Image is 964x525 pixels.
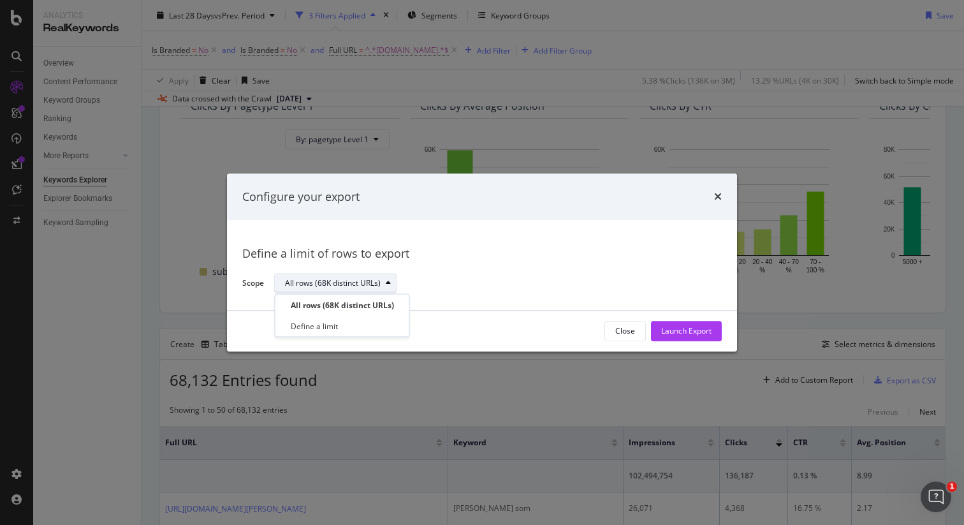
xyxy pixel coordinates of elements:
[227,174,737,351] div: modal
[604,321,646,341] button: Close
[947,482,957,492] span: 1
[921,482,951,512] iframe: Intercom live chat
[274,274,397,294] button: All rows (68K distinct URLs)
[291,321,338,332] div: Define a limit
[242,246,722,263] div: Define a limit of rows to export
[651,321,722,341] button: Launch Export
[242,277,264,292] label: Scope
[291,300,394,311] div: All rows (68K distinct URLs)
[615,326,635,337] div: Close
[714,189,722,205] div: times
[285,280,381,288] div: All rows (68K distinct URLs)
[242,189,360,205] div: Configure your export
[661,326,712,337] div: Launch Export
